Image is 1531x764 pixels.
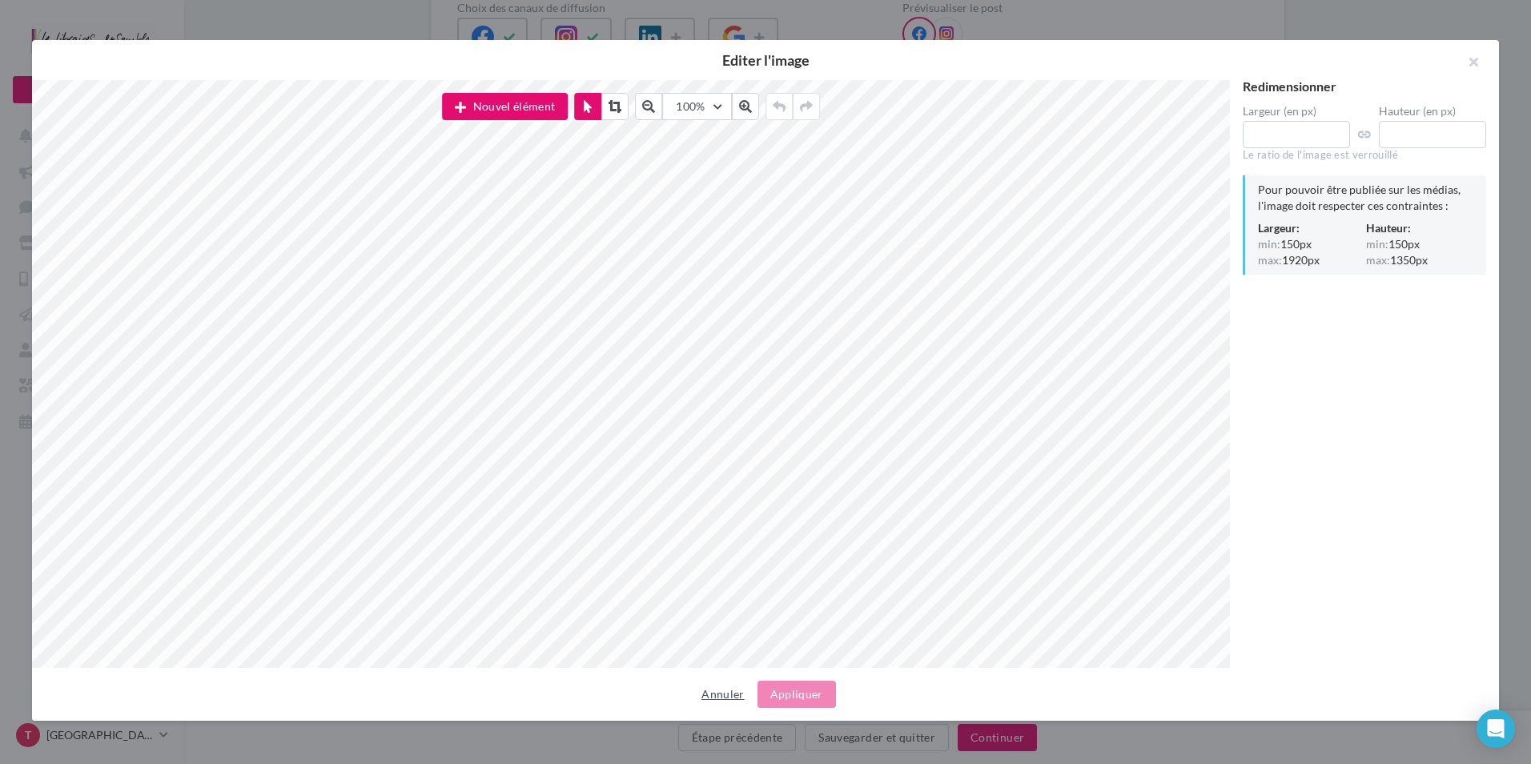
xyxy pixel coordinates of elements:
[1366,252,1474,268] div: 1350px
[1243,106,1350,117] label: Largeur (en px)
[1379,106,1486,117] label: Hauteur (en px)
[58,53,1473,67] h2: Editer l'image
[1243,148,1486,163] div: Le ratio de l'image est verrouillé
[1258,182,1473,214] div: Pour pouvoir être publiée sur les médias, l'image doit respecter ces contraintes :
[1258,239,1280,250] span: min:
[662,93,731,120] button: 100%
[1258,252,1366,268] div: 1920px
[1258,220,1366,236] div: Largeur:
[1366,236,1474,252] div: 150px
[1243,80,1486,93] div: Redimensionner
[1258,255,1282,266] span: max:
[1366,239,1388,250] span: min:
[1366,220,1474,236] div: Hauteur:
[1366,255,1390,266] span: max:
[1477,710,1515,748] div: Open Intercom Messenger
[695,685,750,704] button: Annuler
[1258,236,1366,252] div: 150px
[442,93,568,120] button: Nouvel élément
[757,681,836,708] button: Appliquer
